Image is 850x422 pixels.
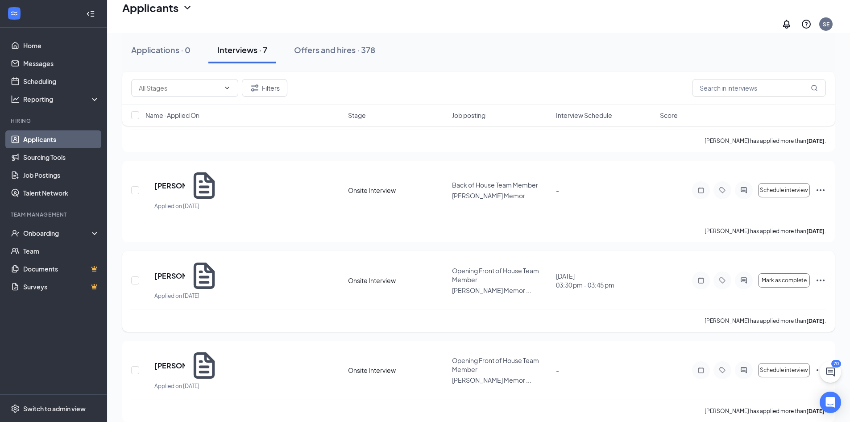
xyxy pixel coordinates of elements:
[738,277,749,284] svg: ActiveChat
[452,111,485,120] span: Job posting
[23,95,100,104] div: Reporting
[815,275,826,286] svg: Ellipses
[348,276,447,285] div: Onsite Interview
[738,367,749,374] svg: ActiveChat
[242,79,287,97] button: Filter Filters
[348,111,366,120] span: Stage
[705,137,826,145] p: [PERSON_NAME] has applied more than .
[86,9,95,18] svg: Collapse
[556,272,655,289] div: [DATE]
[820,361,841,383] button: ChatActive
[762,277,807,284] span: Mark as complete
[154,292,220,301] div: Applied on [DATE]
[760,187,808,193] span: Schedule interview
[705,317,826,325] p: [PERSON_NAME] has applied more than .
[23,130,100,148] a: Applicants
[696,367,706,374] svg: Note
[696,187,706,194] svg: Note
[452,267,539,284] span: Opening Front of House Team Member
[806,138,825,144] b: [DATE]
[188,260,220,292] svg: Document
[660,111,678,120] span: Score
[760,367,808,373] span: Schedule interview
[556,111,612,120] span: Interview Schedule
[717,277,728,284] svg: Tag
[815,185,826,196] svg: Ellipses
[23,184,100,202] a: Talent Network
[556,280,655,289] span: 03:30 pm - 03:45 pm
[758,363,810,377] button: Schedule interview
[781,19,792,29] svg: Notifications
[145,111,199,120] span: Name · Applied On
[23,37,100,54] a: Home
[801,19,812,29] svg: QuestionInfo
[224,84,231,92] svg: ChevronDown
[815,365,826,376] svg: Ellipses
[131,44,191,55] div: Applications · 0
[188,350,220,381] svg: Document
[556,366,559,374] span: -
[294,44,375,55] div: Offers and hires · 378
[556,186,559,194] span: -
[452,376,551,384] p: [PERSON_NAME] Memor ...
[758,273,810,288] button: Mark as complete
[452,191,551,200] p: [PERSON_NAME] Memor ...
[820,392,841,413] div: Open Intercom Messenger
[825,367,836,377] svg: ChatActive
[23,404,86,413] div: Switch to admin view
[11,404,20,413] svg: Settings
[23,278,100,296] a: SurveysCrown
[23,260,100,278] a: DocumentsCrown
[23,72,100,90] a: Scheduling
[23,54,100,72] a: Messages
[806,408,825,414] b: [DATE]
[348,366,447,375] div: Onsite Interview
[452,286,551,295] p: [PERSON_NAME] Memor ...
[831,360,841,368] div: 70
[23,242,100,260] a: Team
[23,229,92,238] div: Onboarding
[823,21,829,28] div: SE
[154,202,220,211] div: Applied on [DATE]
[217,44,267,55] div: Interviews · 7
[738,187,749,194] svg: ActiveChat
[10,9,19,18] svg: WorkstreamLogo
[696,277,706,284] svg: Note
[811,84,818,92] svg: MagnifyingGlass
[806,228,825,234] b: [DATE]
[139,83,220,93] input: All Stages
[11,117,98,125] div: Hiring
[705,227,826,235] p: [PERSON_NAME] has applied more than .
[452,356,539,373] span: Opening Front of House Team Member
[154,361,185,371] h5: [PERSON_NAME]
[23,148,100,166] a: Sourcing Tools
[806,318,825,324] b: [DATE]
[692,79,826,97] input: Search in interviews
[182,2,193,13] svg: ChevronDown
[717,187,728,194] svg: Tag
[249,83,260,93] svg: Filter
[452,181,538,189] span: Back of House Team Member
[758,183,810,197] button: Schedule interview
[188,170,220,201] svg: Document
[11,95,20,104] svg: Analysis
[717,367,728,374] svg: Tag
[705,407,826,415] p: [PERSON_NAME] has applied more than .
[154,181,185,191] h5: [PERSON_NAME]
[11,229,20,238] svg: UserCheck
[154,271,185,281] h5: [PERSON_NAME]
[154,382,220,391] div: Applied on [DATE]
[23,166,100,184] a: Job Postings
[11,211,98,218] div: Team Management
[348,186,447,195] div: Onsite Interview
